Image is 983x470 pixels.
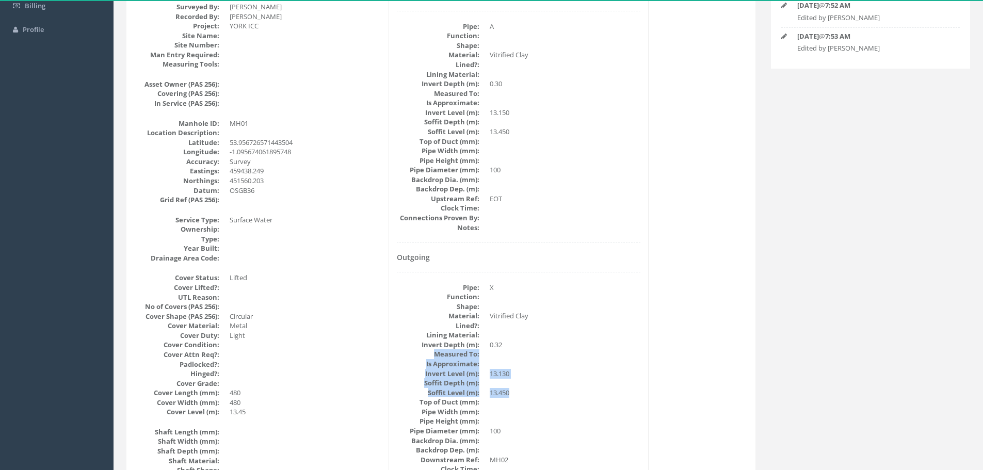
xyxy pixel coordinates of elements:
dt: Project: [137,21,219,31]
strong: 7:52 AM [825,1,850,10]
span: Profile [23,25,44,34]
dt: Measuring Tools: [137,59,219,69]
dt: Lining Material: [397,70,479,79]
dt: Padlocked?: [137,360,219,369]
dt: Pipe: [397,22,479,31]
dd: 100 [490,165,641,175]
dt: Type: [137,234,219,244]
span: Billing [25,1,45,10]
dt: Lined?: [397,60,479,70]
dt: Location Description: [137,128,219,138]
dd: 13.150 [490,108,641,118]
dt: Cover Status: [137,273,219,283]
dd: X [490,283,641,293]
dd: 13.45 [230,407,381,417]
dt: Shaft Material: [137,456,219,466]
dt: Year Built: [137,244,219,253]
dt: No of Covers (PAS 256): [137,302,219,312]
dt: Pipe Width (mm): [397,407,479,417]
dt: In Service (PAS 256): [137,99,219,108]
dt: Hinged?: [137,369,219,379]
dt: Shape: [397,302,479,312]
dt: Pipe Height (mm): [397,416,479,426]
dd: A [490,22,641,31]
dt: Upstream Ref: [397,194,479,204]
dt: Function: [397,31,479,41]
dt: Top of Duct (mm): [397,397,479,407]
dt: Shaft Width (mm): [137,436,219,446]
dt: Pipe: [397,283,479,293]
dd: 53.956726571443504 [230,138,381,148]
dd: 480 [230,388,381,398]
dt: Cover Lifted?: [137,283,219,293]
dt: Shaft Length (mm): [137,427,219,437]
dt: Function: [397,292,479,302]
dd: Circular [230,312,381,321]
p: @ [797,1,944,10]
dt: Soffit Depth (m): [397,378,479,388]
dt: Soffit Level (m): [397,388,479,398]
dt: Ownership: [137,224,219,234]
dt: Invert Depth (m): [397,340,479,350]
dd: [PERSON_NAME] [230,2,381,12]
dt: Asset Owner (PAS 256): [137,79,219,89]
dt: Clock Time: [397,203,479,213]
dt: Cover Shape (PAS 256): [137,312,219,321]
dd: Vitrified Clay [490,311,641,321]
dt: Cover Level (m): [137,407,219,417]
dt: Is Approximate: [397,359,479,369]
dt: Pipe Height (mm): [397,156,479,166]
dt: Soffit Level (m): [397,127,479,137]
dd: EOT [490,194,641,204]
dt: Backdrop Dia. (mm): [397,436,479,446]
dt: Measured To: [397,89,479,99]
dt: Backdrop Dia. (mm): [397,175,479,185]
dt: Pipe Width (mm): [397,146,479,156]
p: Edited by [PERSON_NAME] [797,13,944,23]
dd: 451560.203 [230,176,381,186]
dd: -1.095674061895748 [230,147,381,157]
dt: Longitude: [137,147,219,157]
dt: Connections Proven By: [397,213,479,223]
dt: Notes: [397,223,479,233]
dt: Cover Grade: [137,379,219,388]
dt: Grid Ref (PAS 256): [137,195,219,205]
dt: Cover Width (mm): [137,398,219,408]
dt: Backdrop Dep. (m): [397,445,479,455]
dt: Man Entry Required: [137,50,219,60]
dt: Lining Material: [397,330,479,340]
dd: 0.30 [490,79,641,89]
dt: Invert Level (m): [397,369,479,379]
h4: Outgoing [397,253,641,261]
dd: 0.32 [490,340,641,350]
dd: Lifted [230,273,381,283]
strong: [DATE] [797,31,819,41]
dd: Metal [230,321,381,331]
dt: Cover Attn Req?: [137,350,219,360]
dd: MH01 [230,119,381,128]
dt: Is Approximate: [397,98,479,108]
dt: Accuracy: [137,157,219,167]
dt: Datum: [137,186,219,196]
dd: 480 [230,398,381,408]
dd: 13.130 [490,369,641,379]
dt: Site Number: [137,40,219,50]
dt: Cover Duty: [137,331,219,341]
p: @ [797,31,944,41]
dt: Site Name: [137,31,219,41]
dd: Vitrified Clay [490,50,641,60]
dt: Cover Condition: [137,340,219,350]
dt: UTL Reason: [137,293,219,302]
dt: Cover Material: [137,321,219,331]
dt: Manhole ID: [137,119,219,128]
dt: Surveyed By: [137,2,219,12]
dt: Pipe Diameter (mm): [397,165,479,175]
dd: Survey [230,157,381,167]
dt: Service Type: [137,215,219,225]
dt: Covering (PAS 256): [137,89,219,99]
dd: OSGB36 [230,186,381,196]
dd: Light [230,331,381,341]
dd: 459438.249 [230,166,381,176]
dd: 13.450 [490,388,641,398]
dt: Invert Depth (m): [397,79,479,89]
